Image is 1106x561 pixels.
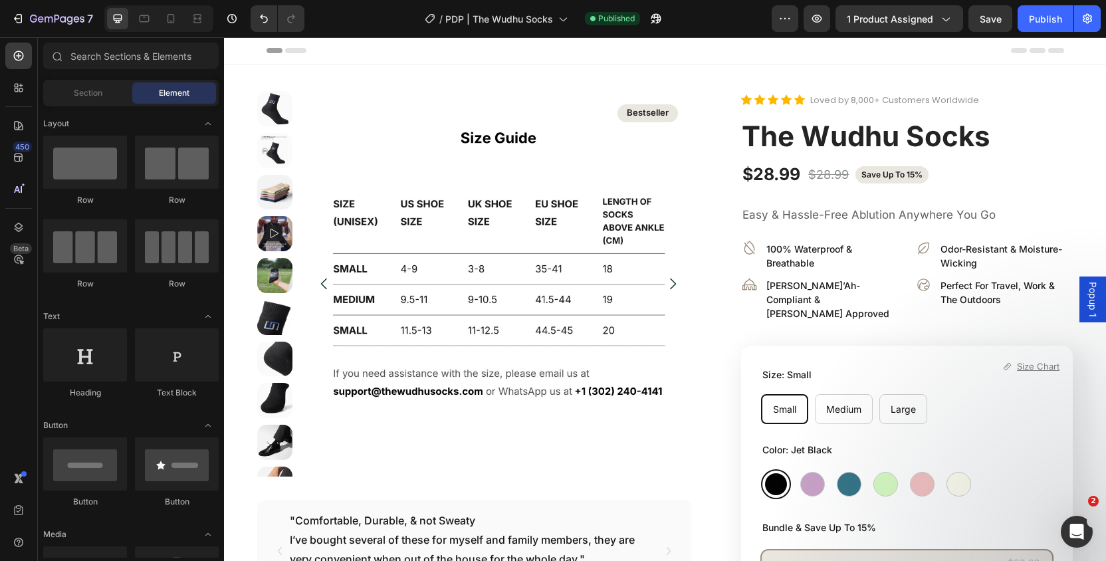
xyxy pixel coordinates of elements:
[667,366,692,378] span: Large
[542,205,673,233] p: 100% waterproof & breathable
[847,12,933,26] span: 1 product assigned
[135,387,219,399] div: Text Block
[33,179,68,214] img: a video showing on how to wear wudu socks
[33,221,68,256] img: an image highlighting the features of waterproof wudhu socks
[779,322,835,337] a: Size Chart
[92,239,108,255] button: Carousel Back Arrow
[197,415,219,436] span: Toggle open
[43,194,127,206] div: Row
[602,366,637,378] span: Medium
[43,387,127,399] div: Heading
[1088,496,1099,506] span: 2
[33,96,68,131] img: black wudhu sock with a label of top rated on amazon
[980,13,1002,25] span: Save
[251,5,304,32] div: Undo/Redo
[542,241,673,283] p: [PERSON_NAME]’ah-compliant & [PERSON_NAME] approved
[403,69,445,82] p: bestseller
[224,37,1106,561] iframe: Design area
[43,278,127,290] div: Row
[445,12,553,26] span: PDP | The Wudhu Socks
[793,322,835,337] p: Size Chart
[1018,5,1073,32] button: Publish
[135,496,219,508] div: Button
[33,304,68,340] img: a close up view of heel of wudhu sock
[517,125,578,150] div: $28.99
[43,496,127,508] div: Button
[717,205,847,233] p: odor-resistant & moisture-wicking
[33,388,68,423] img: black wudhu socks in black shoes with formal black trouser
[1029,12,1062,26] div: Publish
[537,328,589,347] legend: Size: Small
[586,55,755,70] a: Loved by 8,000+ Customers Worldwide
[159,87,189,99] span: Element
[33,263,68,298] img: a close up view of the black wudhu sock with a logo on it
[43,419,68,431] span: Button
[33,346,68,381] img: front side close up view of black wudhu sock
[441,239,457,255] button: Carousel Next Arrow
[45,503,66,524] button: Carousel Back Arrow
[10,243,32,254] div: Beta
[598,13,635,25] span: Published
[82,54,467,439] img: a size guide chart for wudhu socks according to the shoe size
[862,245,875,280] span: Popup 1
[43,43,219,69] input: Search Sections & Elements
[43,310,60,322] span: Text
[74,87,102,99] span: Section
[33,54,68,89] img: A black wudhu sock with a blue logo on the upper part
[637,132,699,144] p: save up to 15%
[518,82,766,116] span: The Wudhu Socks
[434,503,455,524] button: Carousel Next Arrow
[537,403,609,422] legend: Color: Jet Black
[968,5,1012,32] button: Save
[696,516,818,535] div: $28.99
[583,128,626,146] div: $28.99
[1061,516,1093,548] iframe: Intercom live chat
[538,483,834,497] p: bundle & save up to 15%
[33,429,68,465] img: testing the material of wudhu socks
[33,138,68,173] img: Stack of folded socks in various colors
[5,5,99,32] button: 7
[197,113,219,134] span: Toggle open
[549,366,572,378] span: Small
[835,5,963,32] button: 1 product assigned
[43,528,66,540] span: Media
[43,118,69,130] span: Layout
[197,306,219,327] span: Toggle open
[197,524,219,545] span: Toggle open
[66,474,435,531] p: "Comfortable, Durable, & not Sweaty I’ve bought several of these for myself and family members, t...
[717,241,847,269] p: perfect for travel, work & the outdoors
[135,194,219,206] div: Row
[135,278,219,290] div: Row
[13,142,32,152] div: 450
[518,168,847,188] p: easy & hassle-free ablution anywhere you go
[87,11,93,27] p: 7
[439,12,443,26] span: /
